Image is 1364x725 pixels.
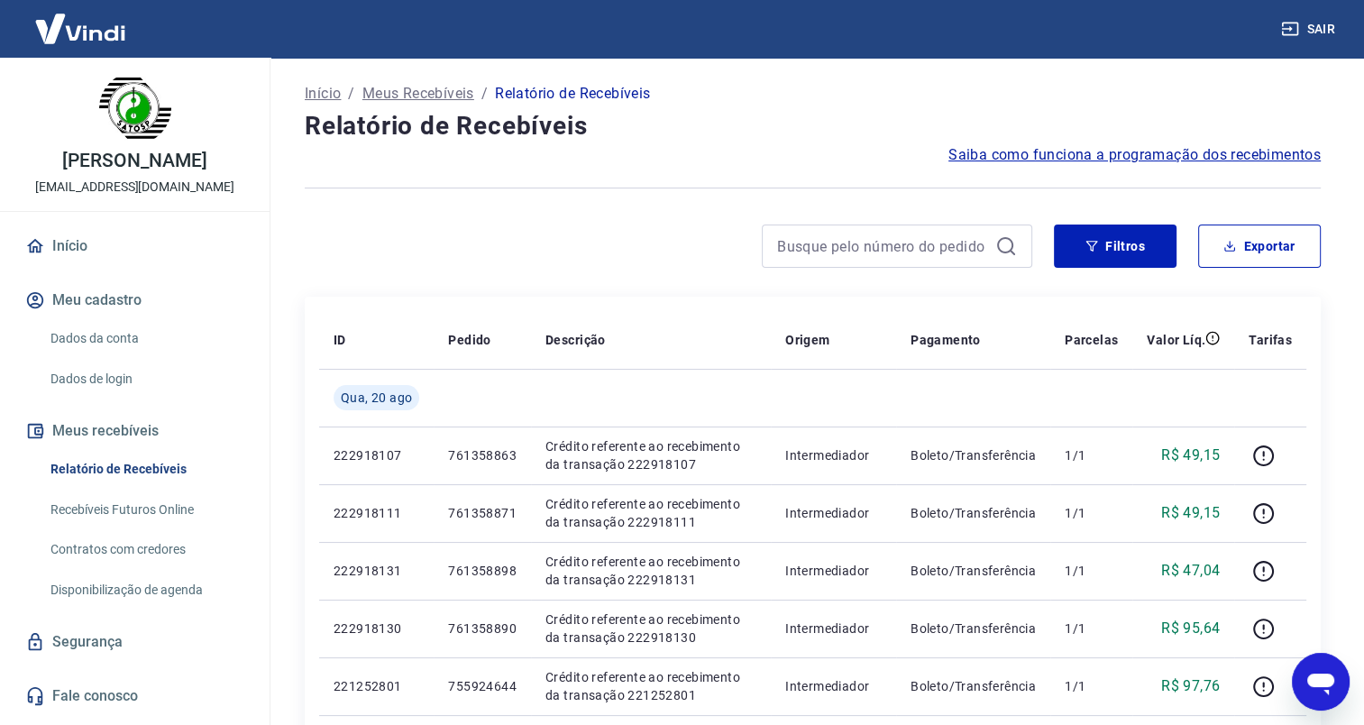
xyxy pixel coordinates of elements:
p: R$ 47,04 [1161,560,1220,582]
p: Origem [785,331,829,349]
a: Dados da conta [43,320,248,357]
a: Saiba como funciona a programação dos recebimentos [948,144,1321,166]
p: 761358898 [448,562,517,580]
span: Qua, 20 ago [341,389,412,407]
p: 222918131 [334,562,419,580]
p: Parcelas [1065,331,1118,349]
a: Recebíveis Futuros Online [43,491,248,528]
p: / [348,83,354,105]
p: Relatório de Recebíveis [495,83,650,105]
p: R$ 49,15 [1161,502,1220,524]
p: 761358890 [448,619,517,638]
iframe: Botão para abrir a janela de mensagens [1292,653,1350,711]
a: Dados de login [43,361,248,398]
p: Crédito referente ao recebimento da transação 222918107 [545,437,756,473]
p: 1/1 [1065,446,1118,464]
h4: Relatório de Recebíveis [305,108,1321,144]
p: Crédito referente ao recebimento da transação 221252801 [545,668,756,704]
p: Descrição [545,331,606,349]
p: / [481,83,488,105]
a: Segurança [22,622,248,662]
a: Relatório de Recebíveis [43,451,248,488]
p: Valor Líq. [1147,331,1205,349]
a: Meus Recebíveis [362,83,474,105]
p: Boleto/Transferência [911,562,1036,580]
p: Pedido [448,331,490,349]
p: 761358863 [448,446,517,464]
p: [PERSON_NAME] [62,151,206,170]
p: Intermediador [785,446,882,464]
button: Meu cadastro [22,280,248,320]
img: 05f77479-e145-444d-9b3c-0aaf0a3ab483.jpeg [99,72,171,144]
p: 222918130 [334,619,419,638]
p: R$ 97,76 [1161,675,1220,697]
p: Boleto/Transferência [911,677,1036,695]
p: 1/1 [1065,619,1118,638]
button: Sair [1277,13,1342,46]
a: Início [22,226,248,266]
p: Boleto/Transferência [911,619,1036,638]
p: [EMAIL_ADDRESS][DOMAIN_NAME] [35,178,234,197]
p: Boleto/Transferência [911,504,1036,522]
button: Meus recebíveis [22,411,248,451]
p: 1/1 [1065,677,1118,695]
p: 222918107 [334,446,419,464]
p: Crédito referente ao recebimento da transação 222918130 [545,610,756,647]
p: Crédito referente ao recebimento da transação 222918131 [545,553,756,589]
p: Intermediador [785,562,882,580]
p: 1/1 [1065,562,1118,580]
p: 221252801 [334,677,419,695]
p: Boleto/Transferência [911,446,1036,464]
button: Exportar [1198,225,1321,268]
a: Disponibilização de agenda [43,572,248,609]
p: 761358871 [448,504,517,522]
a: Fale conosco [22,676,248,716]
input: Busque pelo número do pedido [777,233,988,260]
p: 222918111 [334,504,419,522]
p: R$ 95,64 [1161,618,1220,639]
p: Crédito referente ao recebimento da transação 222918111 [545,495,756,531]
p: R$ 49,15 [1161,445,1220,466]
p: 755924644 [448,677,517,695]
p: Intermediador [785,677,882,695]
img: Vindi [22,1,139,56]
p: Pagamento [911,331,981,349]
a: Início [305,83,341,105]
p: Intermediador [785,504,882,522]
p: Tarifas [1249,331,1292,349]
p: Intermediador [785,619,882,638]
button: Filtros [1054,225,1176,268]
p: ID [334,331,346,349]
p: 1/1 [1065,504,1118,522]
a: Contratos com credores [43,531,248,568]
